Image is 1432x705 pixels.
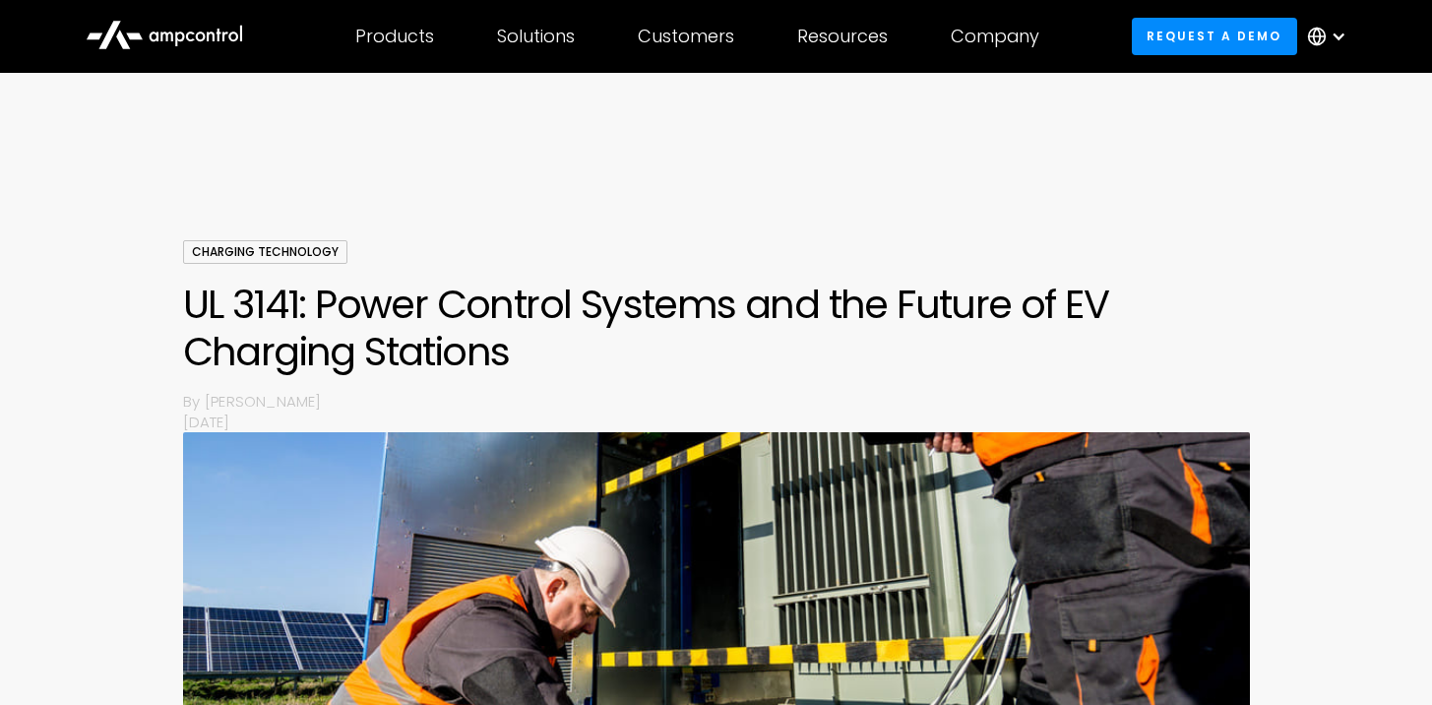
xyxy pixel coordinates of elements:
[355,26,434,47] div: Products
[797,26,888,47] div: Resources
[638,26,734,47] div: Customers
[205,391,1250,412] p: [PERSON_NAME]
[1132,18,1297,54] a: Request a demo
[497,26,575,47] div: Solutions
[183,391,205,412] p: By
[183,240,347,264] div: Charging Technology
[183,281,1250,375] h1: UL 3141: Power Control Systems and the Future of EV Charging Stations
[183,412,1250,432] p: [DATE]
[951,26,1039,47] div: Company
